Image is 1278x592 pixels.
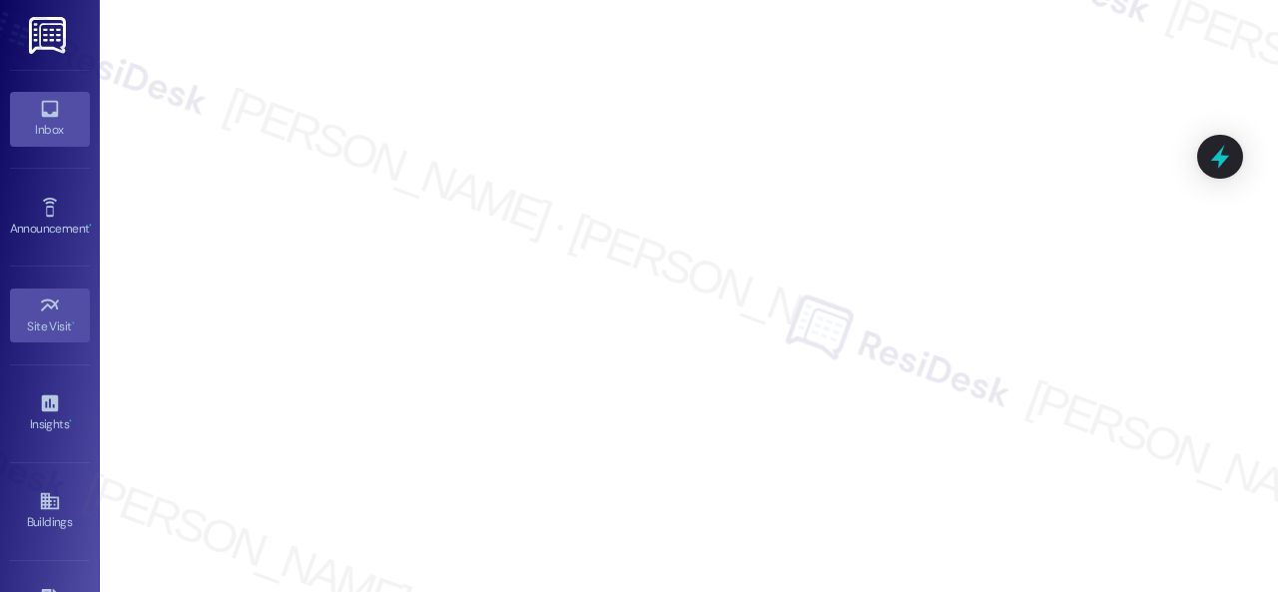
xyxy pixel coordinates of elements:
[69,414,72,428] span: •
[89,219,92,233] span: •
[72,316,75,330] span: •
[10,484,90,538] a: Buildings
[10,92,90,146] a: Inbox
[10,386,90,440] a: Insights •
[29,17,70,54] img: ResiDesk Logo
[10,289,90,342] a: Site Visit •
